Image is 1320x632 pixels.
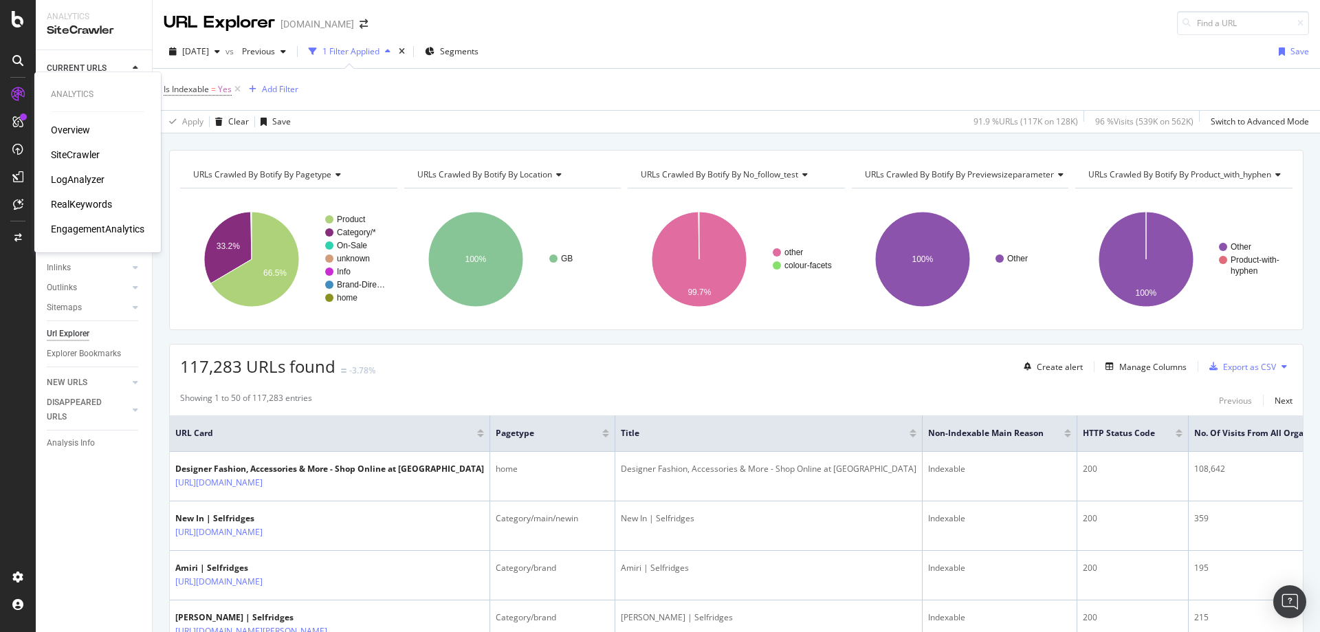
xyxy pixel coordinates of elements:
[349,364,375,376] div: -3.78%
[175,476,263,490] a: [URL][DOMAIN_NAME]
[641,168,798,180] span: URLs Crawled By Botify By no_follow_test
[621,562,916,574] div: Amiri | Selfridges
[1290,45,1309,57] div: Save
[280,17,354,31] div: [DOMAIN_NAME]
[1231,255,1279,265] text: Product-with-
[1273,585,1306,618] div: Open Intercom Messenger
[784,248,803,257] text: other
[180,199,397,319] div: A chart.
[236,45,275,57] span: Previous
[1205,111,1309,133] button: Switch to Advanced Mode
[164,41,225,63] button: [DATE]
[1219,395,1252,406] div: Previous
[1083,512,1182,525] div: 200
[303,41,396,63] button: 1 Filter Applied
[217,241,240,251] text: 33.2%
[1275,392,1292,408] button: Next
[1223,361,1276,373] div: Export as CSV
[688,287,712,297] text: 99.7%
[337,241,367,250] text: On-Sale
[51,123,90,137] a: Overview
[912,254,933,264] text: 100%
[47,11,141,23] div: Analytics
[255,111,291,133] button: Save
[164,11,275,34] div: URL Explorer
[47,375,129,390] a: NEW URLS
[1075,199,1290,319] div: A chart.
[164,83,209,95] span: Is Indexable
[417,168,552,180] span: URLs Crawled By Botify By location
[47,61,107,76] div: CURRENT URLS
[190,164,385,186] h4: URLs Crawled By Botify By pagetype
[337,293,357,303] text: home
[852,199,1067,319] svg: A chart.
[193,168,331,180] span: URLs Crawled By Botify By pagetype
[51,222,144,236] a: EngagementAnalytics
[272,116,291,127] div: Save
[322,45,379,57] div: 1 Filter Applied
[47,23,141,39] div: SiteCrawler
[211,83,216,95] span: =
[236,41,291,63] button: Previous
[621,463,916,475] div: Designer Fashion, Accessories & More - Shop Online at [GEOGRAPHIC_DATA]
[1273,41,1309,63] button: Save
[47,436,95,450] div: Analysis Info
[164,111,203,133] button: Apply
[621,611,916,624] div: [PERSON_NAME] | Selfridges
[47,436,142,450] a: Analysis Info
[218,80,232,99] span: Yes
[638,164,833,186] h4: URLs Crawled By Botify By no_follow_test
[1136,288,1157,298] text: 100%
[1177,11,1309,35] input: Find a URL
[928,427,1044,439] span: Non-Indexable Main Reason
[862,164,1075,186] h4: URLs Crawled By Botify By previewsizeparameter
[865,168,1054,180] span: URLs Crawled By Botify By previewsizeparameter
[47,395,116,424] div: DISAPPEARED URLS
[51,89,144,100] div: Analytics
[1204,356,1276,378] button: Export as CSV
[496,427,582,439] span: pagetype
[47,281,129,295] a: Outlinks
[415,164,609,186] h4: URLs Crawled By Botify By location
[228,116,249,127] div: Clear
[47,261,129,275] a: Inlinks
[440,45,478,57] span: Segments
[928,562,1071,574] div: Indexable
[210,111,249,133] button: Clear
[928,611,1071,624] div: Indexable
[628,199,845,319] div: A chart.
[784,261,832,270] text: colour-facets
[262,83,298,95] div: Add Filter
[47,375,87,390] div: NEW URLS
[1231,242,1251,252] text: Other
[47,395,129,424] a: DISAPPEARED URLS
[51,148,100,162] a: SiteCrawler
[1083,562,1182,574] div: 200
[341,369,346,373] img: Equal
[419,41,484,63] button: Segments
[1088,168,1271,180] span: URLs Crawled By Botify By product_with_hyphen
[928,463,1071,475] div: Indexable
[47,301,82,315] div: Sitemaps
[1219,392,1252,408] button: Previous
[1083,463,1182,475] div: 200
[175,562,322,574] div: Amiri | Selfridges
[175,525,263,539] a: [URL][DOMAIN_NAME]
[180,355,335,378] span: 117,283 URLs found
[404,199,621,319] svg: A chart.
[51,197,112,211] a: RealKeywords
[47,347,121,361] div: Explorer Bookmarks
[1095,116,1193,127] div: 96 % Visits ( 539K on 562K )
[47,261,71,275] div: Inlinks
[47,347,142,361] a: Explorer Bookmarks
[175,575,263,589] a: [URL][DOMAIN_NAME]
[182,45,209,57] span: 2025 Aug. 6th
[928,512,1071,525] div: Indexable
[175,427,474,439] span: URL Card
[621,427,889,439] span: Title
[1119,361,1187,373] div: Manage Columns
[225,45,236,57] span: vs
